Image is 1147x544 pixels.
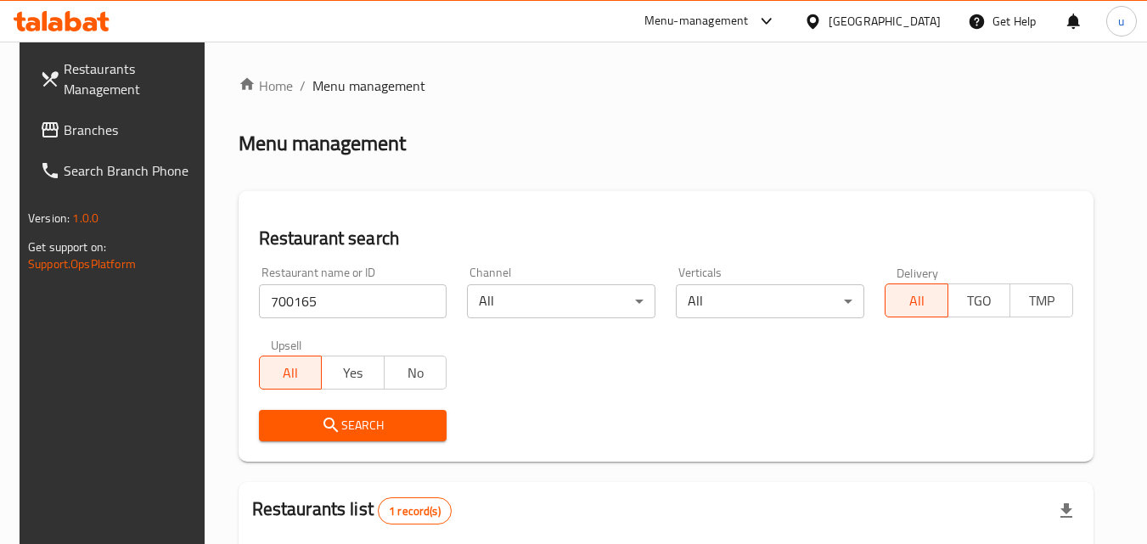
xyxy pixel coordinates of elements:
span: Search Branch Phone [64,160,198,181]
input: Search for restaurant name or ID.. [259,284,447,318]
span: 1.0.0 [72,207,98,229]
span: Restaurants Management [64,59,198,99]
a: Search Branch Phone [26,150,211,191]
button: All [259,356,323,390]
h2: Menu management [239,130,406,157]
button: TGO [947,283,1011,317]
button: TMP [1009,283,1073,317]
nav: breadcrumb [239,76,1094,96]
h2: Restaurants list [252,496,452,524]
span: TMP [1017,289,1066,313]
a: Branches [26,109,211,150]
span: Yes [329,361,378,385]
button: All [885,283,948,317]
a: Support.OpsPlatform [28,253,136,275]
a: Restaurants Management [26,48,211,109]
button: No [384,356,447,390]
span: Version: [28,207,70,229]
div: All [467,284,655,318]
h2: Restaurant search [259,226,1073,251]
a: Home [239,76,293,96]
label: Delivery [897,266,939,278]
span: Branches [64,120,198,140]
span: u [1118,12,1124,31]
span: All [267,361,316,385]
button: Search [259,410,447,441]
label: Upsell [271,339,302,351]
div: Export file [1046,491,1087,531]
span: Search [273,415,434,436]
span: No [391,361,441,385]
span: Menu management [312,76,425,96]
span: Get support on: [28,236,106,258]
span: 1 record(s) [379,503,451,519]
div: All [676,284,864,318]
div: Total records count [378,497,452,524]
li: / [300,76,306,96]
span: All [892,289,942,313]
div: [GEOGRAPHIC_DATA] [829,12,941,31]
div: Menu-management [644,11,749,31]
button: Yes [321,356,385,390]
span: TGO [955,289,1004,313]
